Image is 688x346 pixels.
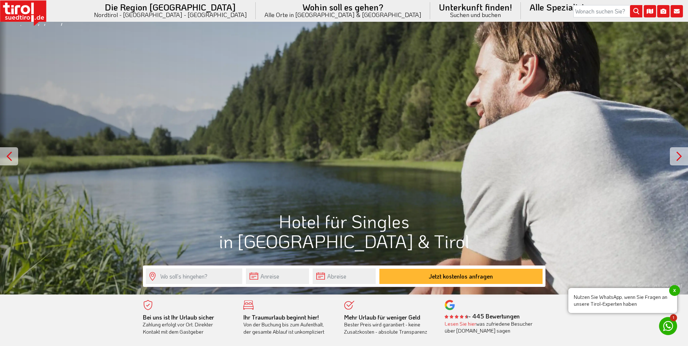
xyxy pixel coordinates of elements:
[143,314,233,335] div: Zahlung erfolgt vor Ort. Direkter Kontakt mit dem Gastgeber
[243,314,333,335] div: Von der Buchung bis zum Aufenthalt, der gesamte Ablauf ist unkompliziert
[670,314,677,321] span: 1
[146,268,242,284] input: Wo soll's hingehen?
[243,313,319,321] b: Ihr Traumurlaub beginnt hier!
[379,269,543,284] button: Jetzt kostenlos anfragen
[671,5,683,17] i: Kontakt
[657,5,670,17] i: Fotogalerie
[445,312,520,320] b: - 445 Bewertungen
[659,317,677,335] a: 1 Nutzen Sie WhatsApp, wenn Sie Fragen an unsere Tirol-Experten habenx
[568,288,677,313] span: Nutzen Sie WhatsApp, wenn Sie Fragen an unsere Tirol-Experten haben
[445,320,476,327] a: Lesen Sie hier
[313,268,376,284] input: Abreise
[344,313,420,321] b: Mehr Urlaub für weniger Geld
[439,12,512,18] small: Suchen und buchen
[445,320,535,334] div: was zufriedene Besucher über [DOMAIN_NAME] sagen
[644,5,656,17] i: Karte öffnen
[264,12,421,18] small: Alle Orte in [GEOGRAPHIC_DATA] & [GEOGRAPHIC_DATA]
[143,313,214,321] b: Bei uns ist Ihr Urlaub sicher
[573,5,642,17] input: Wonach suchen Sie?
[94,12,247,18] small: Nordtirol - [GEOGRAPHIC_DATA] - [GEOGRAPHIC_DATA]
[344,314,434,335] div: Bester Preis wird garantiert - keine Zusatzkosten - absolute Transparenz
[143,211,545,251] h1: Hotel für Singles in [GEOGRAPHIC_DATA] & Tirol
[246,268,309,284] input: Anreise
[669,285,680,296] span: x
